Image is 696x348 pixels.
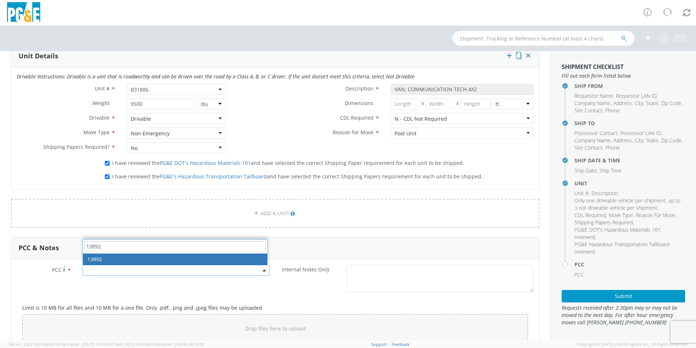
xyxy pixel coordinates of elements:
span: Possessor LAN ID [620,129,661,136]
span: Client: 2025.18.0-0e69584 [112,341,204,347]
h4: Ship Date & Time [574,158,685,163]
li: , [574,212,607,219]
li: , [613,100,633,107]
h3: Unit Details [19,53,58,60]
span: Fill out each form listed below [562,72,685,80]
span: Drop files here to upload [245,325,306,332]
h3: PCC & Notes [19,244,59,252]
span: Possessor Contact [574,129,617,136]
i: Drivable Instructions: Drivable is a unit that is roadworthy and can be driven over the road by a... [17,73,415,80]
span: Site Contact [574,144,602,151]
span: Requests received after 2:30pm may or may not be moved to the next day. For after hour emergency ... [562,304,685,326]
span: Ship Date [574,167,597,174]
span: Phone [605,107,620,114]
span: PCC [574,271,584,278]
h4: Unit [574,181,685,186]
span: Requestor LAN ID [616,92,657,99]
span: Internal Notes Only [282,266,329,273]
span: Move Type [83,129,110,136]
a: Support [371,341,387,347]
h5: Limit is 10 MB for all files and 10 MB for a one file. Only .pdf, .png and .jpeg files may be upl... [22,305,528,310]
li: , [646,137,659,144]
li: , [661,137,683,144]
span: Reason for Move [333,129,373,136]
span: Shipping Papers Required? [43,143,110,150]
span: master, [DATE] 10:10:00 [67,341,111,347]
span: State [646,137,658,144]
span: Shipping Papers Required [574,219,633,226]
li: , [616,92,658,100]
span: PG&E Hazardous Transportation Tailboard reviewed [574,241,669,255]
h4: Ship To [574,120,685,126]
button: Submit [562,290,685,302]
span: Site Contact [574,107,602,114]
span: I have reviewed the and have selected the correct Shipping Paper requirement for each unit to be ... [112,159,464,166]
span: Unit # [95,85,110,92]
li: , [574,129,618,137]
strong: Shipment Checklist [562,63,624,71]
span: CDL Required [340,114,373,121]
span: Only one driveable vehicle per shipment, up to 3 not driveable vehicle per shipment [574,197,680,211]
li: 13892 [83,254,267,265]
span: Move Type [609,212,633,219]
span: State [646,100,658,107]
span: City [635,100,643,107]
li: , [609,212,634,219]
h4: PCC [574,262,685,267]
div: N - CDL Not Required [395,115,447,123]
span: I have reviewed the and have selected the correct Shipping Papers requirement for each unit to be... [112,173,483,180]
span: Drivable [89,114,110,121]
li: , [574,197,683,212]
h4: Ship From [574,83,685,89]
div: Pool Unit [395,130,416,137]
span: CDL Required [574,212,606,219]
span: Unit # [574,190,589,197]
span: X [455,98,460,109]
span: Zip Code [661,100,681,107]
a: PG&E DOT's Hazardous Materials 101 [160,159,251,166]
li: , [574,92,614,100]
span: Company Name [574,100,610,107]
img: pge-logo-06675f144f4cfa6a6814.png [5,2,42,24]
li: , [574,100,612,107]
div: Drivable [131,115,151,123]
li: , [620,129,662,137]
li: , [574,107,604,114]
span: B31886 [131,86,222,93]
li: , [592,190,619,197]
li: , [661,100,683,107]
input: I have reviewed thePG&E's Hazardous Transportation Tailboardand have selected the correct Shippin... [105,174,110,179]
span: X [420,98,426,109]
input: Height [460,98,490,109]
input: Length [391,98,420,109]
a: PG&E's Hazardous Transportation Tailboard [160,173,267,180]
li: , [646,100,659,107]
li: , [635,137,644,144]
span: master, [DATE] 08:10:29 [159,341,204,347]
span: Address [613,137,632,144]
input: I have reviewed thePG&E DOT's Hazardous Materials 101and have selected the correct Shipping Paper... [105,161,110,166]
li: , [574,137,612,144]
a: ADD A UNIT [11,199,539,228]
span: Requestor Name [574,92,613,99]
span: Description [592,190,618,197]
span: Phone [605,144,620,151]
span: PCC [52,266,62,273]
span: B31886 [127,84,226,95]
span: Weight [92,100,110,107]
li: , [574,219,634,226]
span: Reason For Move [636,212,675,219]
li: , [574,190,590,197]
span: Server: 2025.18.0-a0edd1917ac [9,341,111,347]
li: , [613,137,633,144]
span: Company Name [574,137,610,144]
span: Ship Time [600,167,622,174]
input: Shipment, Tracking or Reference Number (at least 4 chars) [452,31,634,46]
li: , [636,212,676,219]
div: Non-Emergency [131,130,170,137]
span: Dimensions [345,100,373,107]
li: , [574,167,598,174]
a: Feedback [392,341,410,347]
div: No [131,144,138,152]
span: Copyright © [DATE]-[DATE] Agistix Inc., All Rights Reserved [577,341,687,347]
